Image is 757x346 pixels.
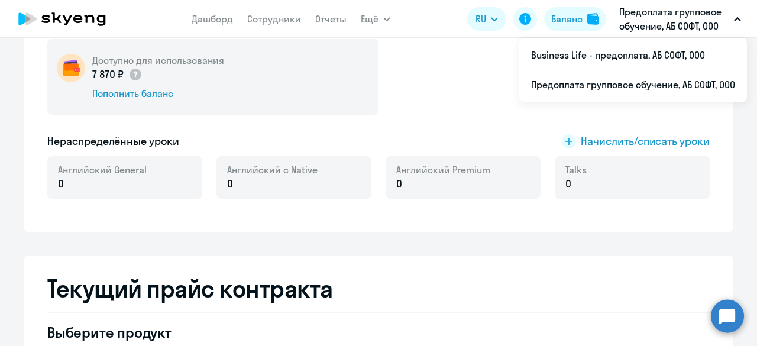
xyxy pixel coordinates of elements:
span: 0 [565,176,571,192]
span: 0 [396,176,402,192]
button: Ещё [361,7,390,31]
span: Talks [565,163,587,176]
span: RU [475,12,486,26]
span: Ещё [361,12,378,26]
span: Начислить/списать уроки [581,134,710,149]
img: balance [587,13,599,25]
p: Предоплата групповое обучение, АБ СОФТ, ООО [619,5,729,33]
img: wallet-circle.png [57,54,85,82]
a: Дашборд [192,13,233,25]
span: 0 [58,176,64,192]
div: Баланс [551,12,583,26]
span: Английский с Native [227,163,318,176]
h5: Нераспределённые уроки [47,134,179,149]
button: RU [467,7,506,31]
ul: Ещё [519,38,747,102]
span: 0 [227,176,233,192]
a: Отчеты [315,13,347,25]
button: Предоплата групповое обучение, АБ СОФТ, ООО [613,5,747,33]
button: Балансbalance [544,7,606,31]
h5: Доступно для использования [92,54,224,67]
a: Сотрудники [247,13,301,25]
p: 7 870 ₽ [92,67,143,82]
h2: Текущий прайс контракта [47,274,710,303]
span: Английский Premium [396,163,490,176]
span: Английский General [58,163,147,176]
div: Пополнить баланс [92,87,224,100]
h4: Выберите продукт [47,323,374,342]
